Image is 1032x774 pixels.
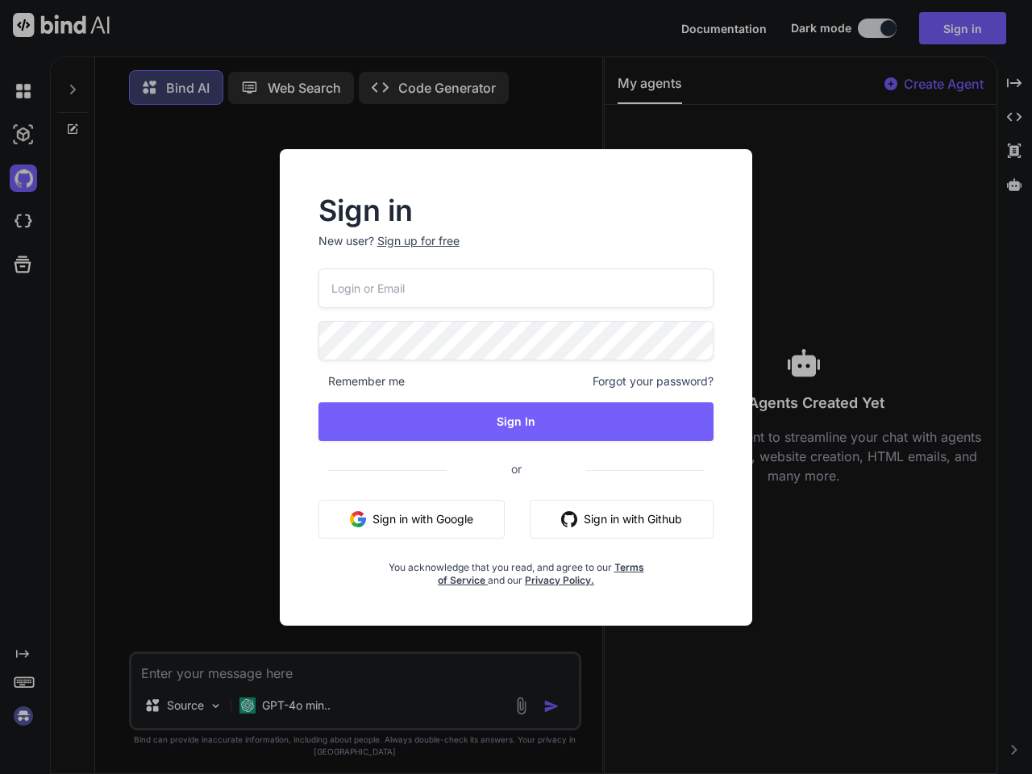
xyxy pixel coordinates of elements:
[525,574,594,586] a: Privacy Policy.
[377,233,460,249] div: Sign up for free
[318,198,714,223] h2: Sign in
[318,500,505,539] button: Sign in with Google
[318,268,714,308] input: Login or Email
[447,449,586,489] span: or
[384,551,647,587] div: You acknowledge that you read, and agree to our and our
[561,511,577,527] img: github
[438,561,644,586] a: Terms of Service
[350,511,366,527] img: google
[318,402,714,441] button: Sign In
[593,373,714,389] span: Forgot your password?
[318,233,714,268] p: New user?
[530,500,714,539] button: Sign in with Github
[318,373,405,389] span: Remember me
